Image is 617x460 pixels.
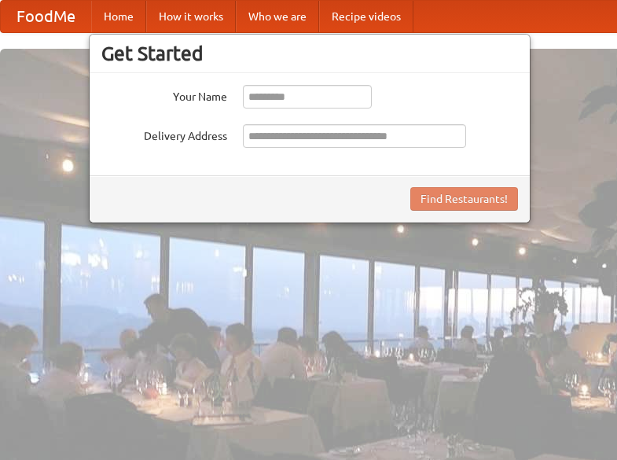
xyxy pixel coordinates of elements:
[91,1,146,32] a: Home
[410,187,518,211] button: Find Restaurants!
[236,1,319,32] a: Who we are
[101,85,227,105] label: Your Name
[1,1,91,32] a: FoodMe
[319,1,413,32] a: Recipe videos
[101,124,227,144] label: Delivery Address
[101,42,518,65] h3: Get Started
[146,1,236,32] a: How it works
